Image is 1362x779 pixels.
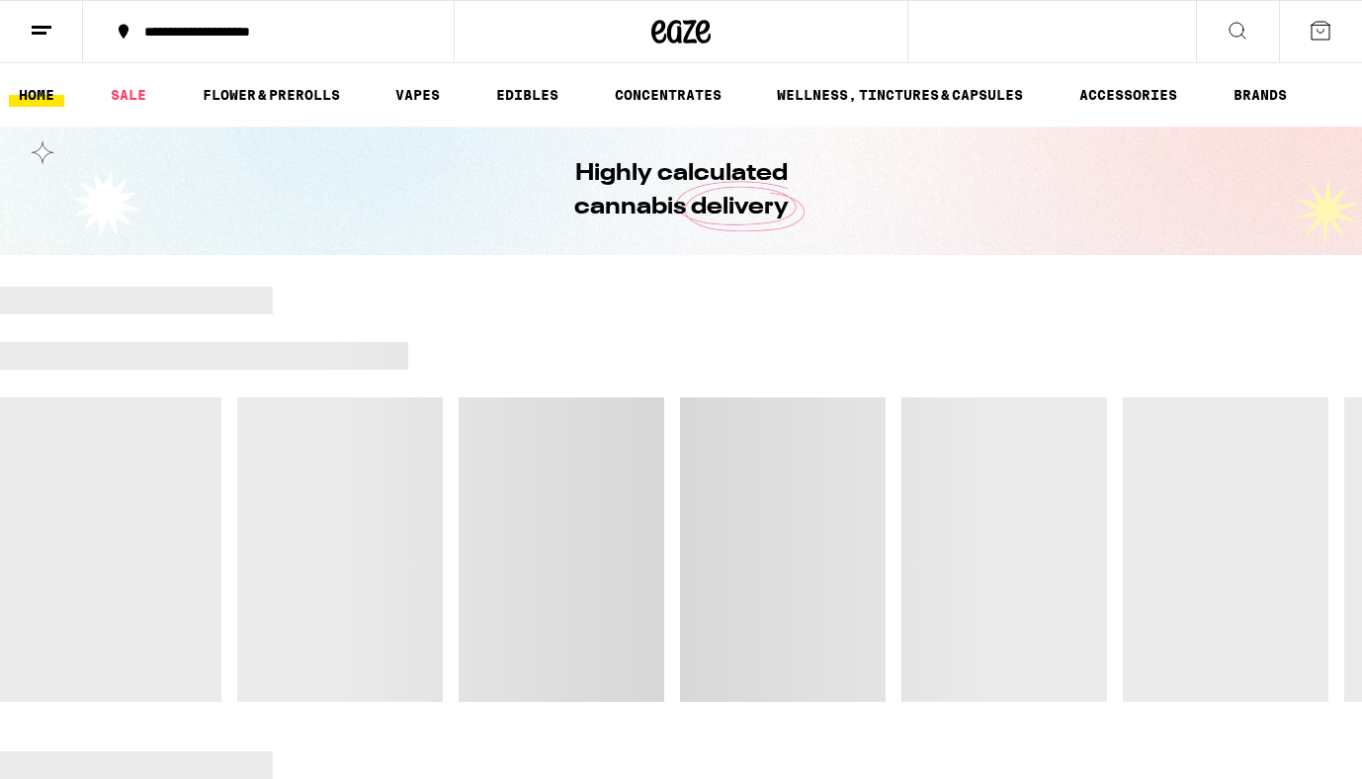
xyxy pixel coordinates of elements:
a: VAPES [385,83,450,107]
a: HOME [9,83,64,107]
a: CONCENTRATES [605,83,731,107]
a: ACCESSORIES [1069,83,1187,107]
a: SALE [101,83,156,107]
h1: Highly calculated cannabis delivery [518,157,844,224]
a: FLOWER & PREROLLS [193,83,350,107]
a: BRANDS [1224,83,1297,107]
a: EDIBLES [486,83,568,107]
a: WELLNESS, TINCTURES & CAPSULES [767,83,1033,107]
